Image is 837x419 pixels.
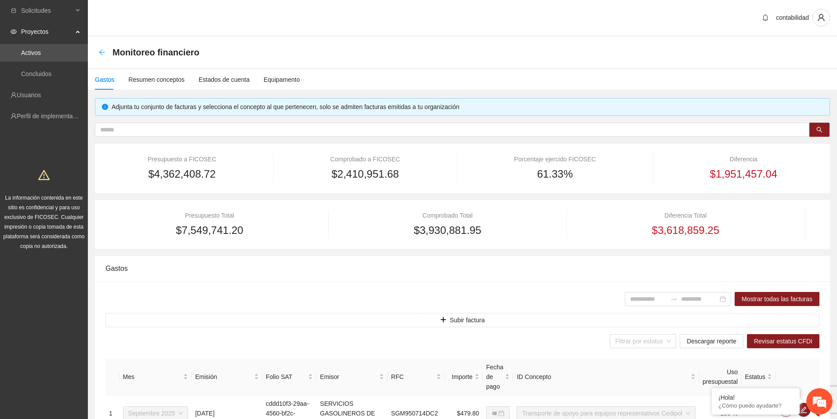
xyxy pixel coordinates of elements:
[670,295,678,302] span: swap-right
[264,75,300,84] div: Equipamento
[112,45,199,59] span: Monitoreo financiero
[450,315,485,325] span: Subir factura
[517,372,689,382] span: ID Concepto
[797,406,810,413] span: edit
[344,211,552,220] div: Comprobado Total
[176,222,243,239] span: $7,549,741.20
[699,359,741,395] th: Uso presupuestal
[320,372,377,382] span: Emisor
[128,75,185,84] div: Resumen conceptos
[758,11,772,25] button: bell
[148,166,215,182] span: $4,362,408.72
[195,372,252,382] span: Emisión
[754,336,812,346] span: Revisar estatus CFDI
[105,211,314,220] div: Presupuesto Total
[472,154,638,164] div: Porcentaje ejercido FICOSEC
[17,113,85,120] a: Perfil de implementadora
[718,394,793,401] div: ¡Hola!
[816,127,823,134] span: search
[776,14,809,21] span: contabilidad
[120,359,192,395] th: Mes
[11,7,17,14] span: inbox
[445,359,482,395] th: Importe
[38,169,50,181] span: warning
[680,334,743,348] button: Descargar reporte
[718,402,793,409] p: ¿Cómo puedo ayudarte?
[812,9,830,26] button: user
[46,45,148,56] div: Chatee con nosotros ahora
[809,123,830,137] button: search
[759,14,772,21] span: bell
[262,359,316,395] th: Folio SAT
[98,49,105,56] span: arrow-left
[513,359,699,395] th: ID Concepto
[388,359,445,395] th: RFC
[21,70,51,77] a: Concluidos
[17,91,41,98] a: Usuarios
[486,362,504,391] span: Fecha de pago
[192,359,262,395] th: Emisión
[735,292,819,306] button: Mostrar todas las facturas
[670,295,678,302] span: to
[652,222,719,239] span: $3,618,859.25
[331,166,399,182] span: $2,410,951.68
[21,49,41,56] a: Activos
[105,154,258,164] div: Presupuesto a FICOSEC
[741,359,775,395] th: Estatus
[747,334,819,348] button: Revisar estatus CFDI
[98,49,105,56] div: Back
[4,195,85,249] span: La información contenida en este sitio es confidencial y para uso exclusivo de FICOSEC. Cualquier...
[123,372,182,382] span: Mes
[105,256,819,281] div: Gastos
[112,102,823,112] div: Adjunta tu conjunto de facturas y selecciona el concepto al que pertenecen, solo se admiten factu...
[813,14,830,22] span: user
[581,211,790,220] div: Diferencia Total
[21,23,73,40] span: Proyectos
[288,154,442,164] div: Comprobado a FICOSEC
[448,372,472,382] span: Importe
[199,75,250,84] div: Estados de cuenta
[21,2,73,19] span: Solicitudes
[11,29,17,35] span: eye
[537,166,572,182] span: 61.33%
[668,154,819,164] div: Diferencia
[316,359,388,395] th: Emisor
[742,294,812,304] span: Mostrar todas las facturas
[4,240,167,271] textarea: Escriba su mensaje y pulse “Intro”
[105,313,819,327] button: plusSubir factura
[745,372,765,382] span: Estatus
[144,4,165,26] div: Minimizar ventana de chat en vivo
[797,403,811,417] button: edit
[391,372,435,382] span: RFC
[440,317,446,324] span: plus
[687,336,736,346] span: Descargar reporte
[102,104,108,110] span: info-circle
[266,372,306,382] span: Folio SAT
[710,166,777,182] span: $1,951,457.04
[483,359,514,395] th: Fecha de pago
[51,117,121,206] span: Estamos en línea.
[95,75,114,84] div: Gastos
[414,222,481,239] span: $3,930,881.95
